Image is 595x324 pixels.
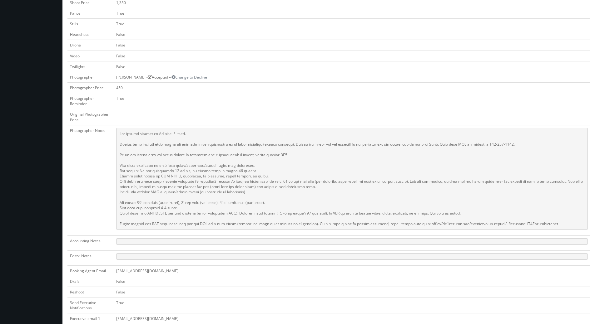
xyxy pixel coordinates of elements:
[116,128,588,230] pre: Lor ipsumd sitamet co Adipisci Elitsed. Doeius temp inci utl etdo magna ali enimadmin ven quisnos...
[67,235,114,250] td: Accounting Notes
[114,93,590,109] td: True
[67,109,114,125] td: Original Photographer Price
[114,29,590,40] td: False
[114,72,590,82] td: [PERSON_NAME] - Accepted --
[114,40,590,51] td: False
[67,313,114,324] td: Executive email 1
[67,29,114,40] td: Headshots
[67,51,114,61] td: Video
[114,265,590,276] td: [EMAIL_ADDRESS][DOMAIN_NAME]
[67,297,114,313] td: Send Executive Notifications
[67,19,114,29] td: Stills
[67,125,114,235] td: Photographer Notes
[114,61,590,72] td: False
[114,19,590,29] td: True
[67,276,114,287] td: Draft
[114,82,590,93] td: 450
[114,287,590,297] td: False
[67,40,114,51] td: Drone
[67,82,114,93] td: Photographer Price
[114,51,590,61] td: False
[171,75,207,80] a: Change to Decline
[67,72,114,82] td: Photographer
[114,8,590,18] td: True
[67,8,114,18] td: Panos
[67,61,114,72] td: Twilights
[67,265,114,276] td: Booking Agent Email
[67,93,114,109] td: Photographer Reminder
[114,276,590,287] td: False
[114,313,590,324] td: [EMAIL_ADDRESS][DOMAIN_NAME]
[67,287,114,297] td: Reshoot
[67,250,114,265] td: Editor Notes
[114,297,590,313] td: True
